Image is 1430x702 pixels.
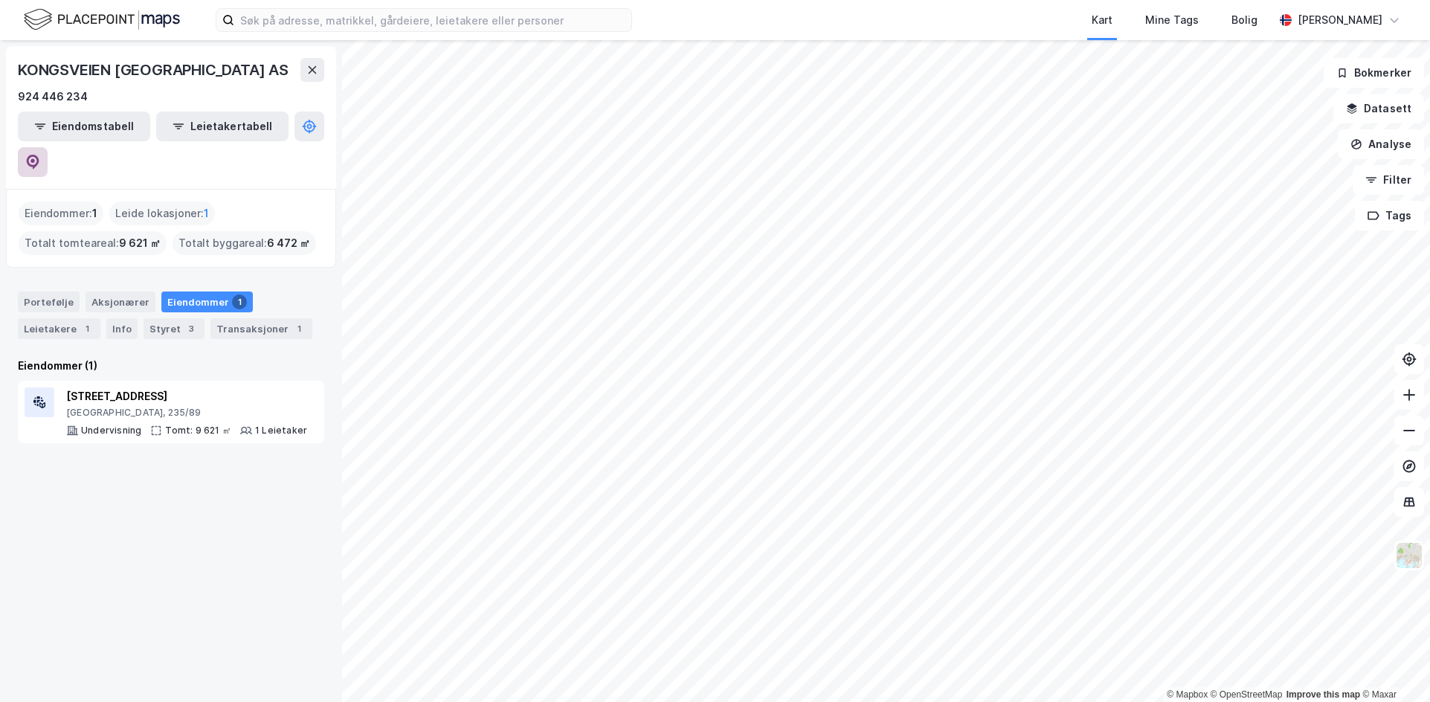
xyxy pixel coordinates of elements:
[18,292,80,312] div: Portefølje
[161,292,253,312] div: Eiendommer
[232,294,247,309] div: 1
[1324,58,1424,88] button: Bokmerker
[1353,165,1424,195] button: Filter
[24,7,180,33] img: logo.f888ab2527a4732fd821a326f86c7f29.svg
[86,292,155,312] div: Aksjonærer
[18,58,292,82] div: KONGSVEIEN [GEOGRAPHIC_DATA] AS
[66,407,307,419] div: [GEOGRAPHIC_DATA], 235/89
[1298,11,1382,29] div: [PERSON_NAME]
[210,318,312,339] div: Transaksjoner
[156,112,289,141] button: Leietakertabell
[1286,689,1360,700] a: Improve this map
[184,321,199,336] div: 3
[173,231,316,255] div: Totalt byggareal :
[1355,201,1424,231] button: Tags
[92,205,97,222] span: 1
[144,318,204,339] div: Styret
[19,202,103,225] div: Eiendommer :
[1356,631,1430,702] iframe: Chat Widget
[1211,689,1283,700] a: OpenStreetMap
[106,318,138,339] div: Info
[165,425,231,437] div: Tomt: 9 621 ㎡
[18,88,88,106] div: 924 446 234
[1231,11,1257,29] div: Bolig
[81,425,141,437] div: Undervisning
[267,234,310,252] span: 6 472 ㎡
[234,9,631,31] input: Søk på adresse, matrikkel, gårdeiere, leietakere eller personer
[255,425,307,437] div: 1 Leietaker
[292,321,306,336] div: 1
[119,234,161,252] span: 9 621 ㎡
[18,357,324,375] div: Eiendommer (1)
[18,318,100,339] div: Leietakere
[109,202,215,225] div: Leide lokasjoner :
[1333,94,1424,123] button: Datasett
[1338,129,1424,159] button: Analyse
[19,231,167,255] div: Totalt tomteareal :
[18,112,150,141] button: Eiendomstabell
[204,205,209,222] span: 1
[80,321,94,336] div: 1
[66,387,307,405] div: [STREET_ADDRESS]
[1395,541,1423,570] img: Z
[1145,11,1199,29] div: Mine Tags
[1167,689,1208,700] a: Mapbox
[1092,11,1112,29] div: Kart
